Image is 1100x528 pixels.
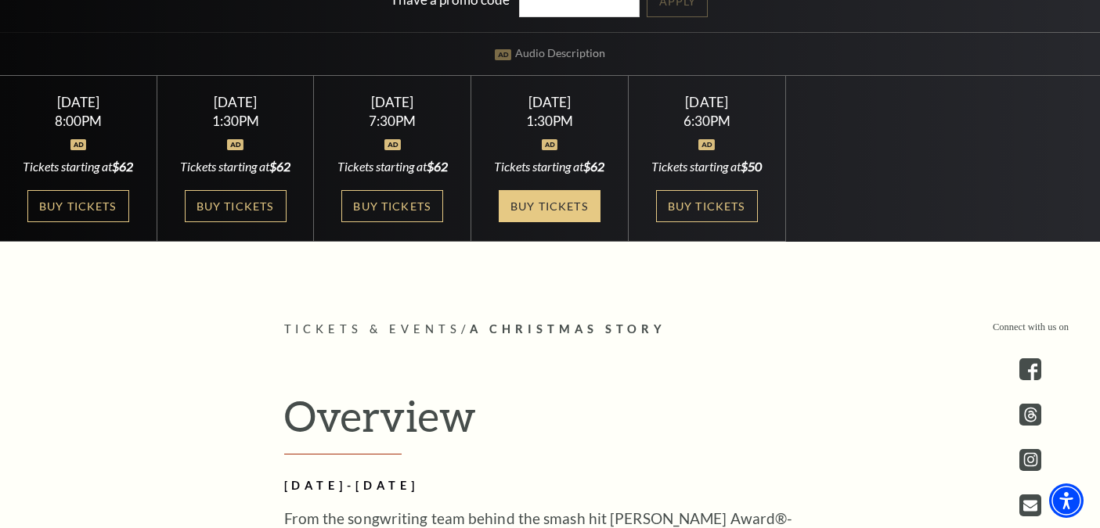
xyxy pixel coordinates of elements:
a: threads.com - open in a new tab [1019,404,1041,426]
div: Tickets starting at [175,158,294,175]
p: Connect with us on [993,320,1069,335]
span: A Christmas Story [470,322,666,336]
div: 1:30PM [175,114,294,128]
div: Tickets starting at [19,158,138,175]
div: 1:30PM [490,114,609,128]
p: / [284,320,817,339]
a: instagram - open in a new tab [1019,449,1041,471]
a: Open this option - open in a new tab [1019,494,1041,516]
a: Buy Tickets [499,190,600,222]
div: [DATE] [490,94,609,110]
a: Buy Tickets [27,190,129,222]
div: 8:00PM [19,114,138,128]
span: $62 [269,159,290,174]
h2: [DATE]-[DATE] [284,476,793,496]
span: $50 [741,159,762,174]
a: Buy Tickets [656,190,758,222]
a: facebook - open in a new tab [1019,358,1041,380]
span: $62 [112,159,133,174]
div: [DATE] [19,94,138,110]
span: $62 [583,159,604,174]
a: Buy Tickets [185,190,287,222]
div: [DATE] [175,94,294,110]
div: 7:30PM [333,114,452,128]
div: 6:30PM [647,114,766,128]
div: Tickets starting at [647,158,766,175]
div: Tickets starting at [333,158,452,175]
div: [DATE] [647,94,766,110]
div: Accessibility Menu [1049,483,1084,518]
div: [DATE] [333,94,452,110]
span: $62 [427,159,448,174]
div: Tickets starting at [490,158,609,175]
a: Buy Tickets [341,190,443,222]
span: Tickets & Events [284,322,462,336]
h2: Overview [284,390,817,454]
